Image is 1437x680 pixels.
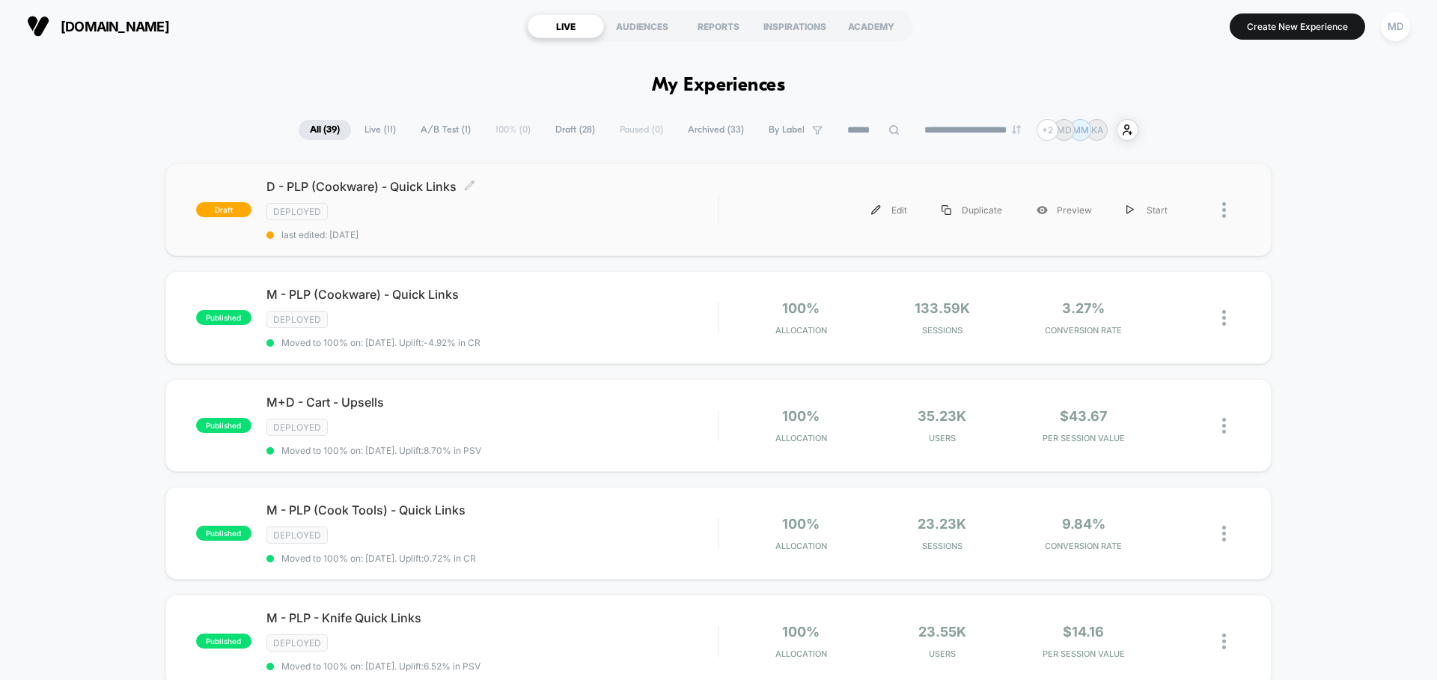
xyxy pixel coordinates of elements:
[604,14,680,38] div: AUDIENCES
[775,325,827,336] span: Allocation
[1019,193,1109,227] div: Preview
[1376,11,1415,42] button: MD
[769,124,805,136] span: By Label
[196,634,251,649] span: published
[782,624,820,640] span: 100%
[266,395,718,410] span: M+D - Cart - Upsells
[876,433,1010,443] span: Users
[775,433,827,443] span: Allocation
[871,205,881,215] img: menu
[1222,202,1226,218] img: close
[61,19,169,34] span: [DOMAIN_NAME]
[677,120,755,140] span: Archived ( 33 )
[281,661,480,672] span: Moved to 100% on: [DATE] . Uplift: 6.52% in PSV
[782,408,820,424] span: 100%
[266,287,718,302] span: M - PLP (Cookware) - Quick Links
[266,311,328,328] span: Deployed
[918,624,966,640] span: 23.55k
[1109,193,1185,227] div: Start
[266,503,718,517] span: M - PLP (Cook Tools) - Quick Links
[782,300,820,316] span: 100%
[1062,516,1105,532] span: 9.84%
[1222,418,1226,434] img: close
[1126,205,1134,215] img: menu
[1222,310,1226,326] img: close
[266,203,328,220] span: Deployed
[1222,634,1226,649] img: close
[266,419,328,436] span: Deployed
[22,14,174,38] button: [DOMAIN_NAME]
[1063,624,1104,640] span: $14.16
[775,541,827,551] span: Allocation
[544,120,606,140] span: Draft ( 28 )
[266,229,718,240] span: last edited: [DATE]
[266,634,328,652] span: Deployed
[281,553,476,564] span: Moved to 100% on: [DATE] . Uplift: 0.72% in CR
[266,610,718,625] span: M - PLP - Knife Quick Links
[299,120,351,140] span: All ( 39 )
[942,205,951,215] img: menu
[409,120,482,140] span: A/B Test ( 1 )
[266,526,328,544] span: Deployed
[1057,124,1072,136] p: MD
[757,14,833,38] div: INSPIRATIONS
[652,75,786,97] h1: My Experiences
[196,202,251,217] span: draft
[1060,408,1107,424] span: $43.67
[782,516,820,532] span: 100%
[680,14,757,38] div: REPORTS
[833,14,909,38] div: ACADEMY
[1016,649,1150,659] span: PER SESSION VALUE
[1062,300,1105,316] span: 3.27%
[353,120,407,140] span: Live ( 11 )
[1091,124,1103,136] p: KA
[1073,124,1089,136] p: MM
[1016,433,1150,443] span: PER SESSION VALUE
[915,300,970,316] span: 133.59k
[876,649,1010,659] span: Users
[196,526,251,541] span: published
[1222,526,1226,541] img: close
[1037,119,1058,141] div: + 2
[1016,541,1150,551] span: CONVERSION RATE
[1381,12,1410,41] div: MD
[876,541,1010,551] span: Sessions
[876,325,1010,336] span: Sessions
[281,445,481,456] span: Moved to 100% on: [DATE] . Uplift: 8.70% in PSV
[196,310,251,325] span: published
[918,408,966,424] span: 35.23k
[266,179,718,194] span: D - PLP (Cookware) - Quick Links
[1012,125,1021,134] img: end
[918,516,966,532] span: 23.23k
[924,193,1019,227] div: Duplicate
[27,15,49,37] img: Visually logo
[281,337,480,348] span: Moved to 100% on: [DATE] . Uplift: -4.92% in CR
[854,193,924,227] div: Edit
[775,649,827,659] span: Allocation
[528,14,604,38] div: LIVE
[196,418,251,433] span: published
[1016,325,1150,336] span: CONVERSION RATE
[1230,13,1365,40] button: Create New Experience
